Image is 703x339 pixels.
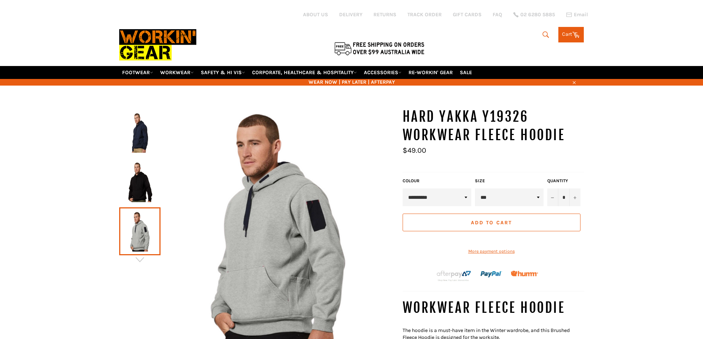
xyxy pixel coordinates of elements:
[249,66,360,79] a: CORPORATE, HEALTHCARE & HOSPITALITY
[407,11,442,18] a: TRACK ORDER
[520,12,555,17] span: 02 6280 5885
[566,12,588,18] a: Email
[471,219,512,226] span: Add to Cart
[569,188,580,206] button: Increase item quantity by one
[403,214,580,231] button: Add to Cart
[361,66,404,79] a: ACCESSORIES
[493,11,502,18] a: FAQ
[403,178,471,184] label: COLOUR
[198,66,248,79] a: SAFETY & HI VIS
[119,24,196,66] img: Workin Gear leaders in Workwear, Safety Boots, PPE, Uniforms. Australia's No.1 in Workwear
[513,12,555,17] a: 02 6280 5885
[406,66,456,79] a: RE-WORKIN' GEAR
[403,146,426,155] span: $49.00
[547,178,580,184] label: Quantity
[475,178,544,184] label: Size
[333,41,425,56] img: Flat $9.95 shipping Australia wide
[119,66,156,79] a: FOOTWEAR
[574,12,588,17] span: Email
[123,162,157,202] img: HARD YAKKA Y19326 Workwear Fleece Hoodie - Workin' Gear
[457,66,475,79] a: SALE
[303,11,328,18] a: ABOUT US
[511,271,538,276] img: Humm_core_logo_RGB-01_300x60px_small_195d8312-4386-4de7-b182-0ef9b6303a37.png
[480,263,502,285] img: paypal.png
[453,11,482,18] a: GIFT CARDS
[157,66,197,79] a: WORKWEAR
[123,112,157,153] img: HARD YAKKA Y19326 Workwear Fleece Hoodie - Workin' Gear
[403,300,565,316] span: WORKWEAR FLEECE HOODIE
[436,270,472,282] img: Afterpay-Logo-on-dark-bg_large.png
[558,27,584,42] a: Cart
[119,79,584,86] span: WEAR NOW | PAY LATER | AFTERPAY
[403,248,580,255] a: More payment options
[373,11,396,18] a: RETURNS
[339,11,362,18] a: DELIVERY
[403,108,584,144] h1: HARD YAKKA Y19326 Workwear Fleece Hoodie
[547,188,558,206] button: Reduce item quantity by one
